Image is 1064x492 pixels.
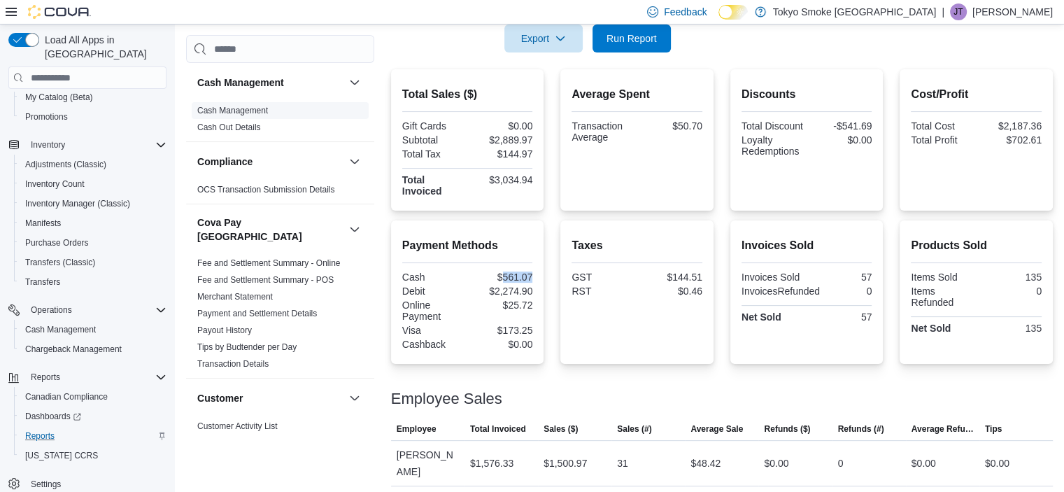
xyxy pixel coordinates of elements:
div: $3,034.94 [470,174,532,185]
span: Purchase Orders [20,234,166,251]
span: Merchant Statement [197,291,273,302]
span: Transaction Details [197,358,269,370]
span: Transfers [25,276,60,288]
a: Transfers [20,274,66,290]
span: Refunds ($) [764,423,810,435]
div: Items Refunded [911,286,973,308]
span: Payout History [197,325,252,336]
span: Reports [31,372,60,383]
div: $0.00 [809,134,872,146]
div: Gift Cards [402,120,464,132]
a: Merchant Statement [197,292,273,302]
div: Visa [402,325,464,336]
span: Transfers (Classic) [25,257,95,268]
button: Manifests [14,213,172,233]
div: GST [572,272,634,283]
h2: Total Sales ($) [402,86,533,103]
span: Dashboards [20,408,166,425]
span: Customer Activity List [197,421,278,432]
span: Cash Out Details [197,122,261,133]
span: Chargeback Management [25,344,122,355]
button: Reports [14,426,172,446]
p: | [942,3,944,20]
div: $50.70 [640,120,702,132]
span: Inventory Manager (Classic) [20,195,166,212]
button: Inventory Manager (Classic) [14,194,172,213]
a: Transfers (Classic) [20,254,101,271]
div: Jade Thiessen [950,3,967,20]
span: Inventory [25,136,166,153]
span: Average Refund [912,423,974,435]
div: Cash Management [186,102,374,141]
span: Reports [20,428,166,444]
div: Cashback [402,339,464,350]
div: $1,576.33 [470,455,513,472]
div: $144.51 [640,272,702,283]
p: [PERSON_NAME] [972,3,1053,20]
a: My Catalog (Beta) [20,89,99,106]
span: Inventory Count [25,178,85,190]
span: OCS Transaction Submission Details [197,184,335,195]
span: Cash Management [197,105,268,116]
button: Adjustments (Classic) [14,155,172,174]
h2: Products Sold [911,237,1042,254]
div: $0.00 [764,455,788,472]
div: $561.07 [470,272,532,283]
h3: Compliance [197,155,253,169]
h2: Taxes [572,237,702,254]
button: Reports [3,367,172,387]
span: Employee [397,423,437,435]
div: Total Tax [402,148,464,160]
div: Total Discount [742,120,804,132]
span: Tips by Budtender per Day [197,342,297,353]
span: Manifests [25,218,61,229]
div: Loyalty Redemptions [742,134,804,157]
button: Run Report [593,24,671,52]
button: Export [504,24,583,52]
button: Reports [25,369,66,386]
div: $2,889.97 [470,134,532,146]
span: Dashboards [25,411,81,422]
div: -$541.69 [809,120,872,132]
span: Export [513,24,574,52]
div: Online Payment [402,300,464,322]
h3: Customer [197,391,243,405]
a: Dashboards [14,407,172,426]
a: Dashboards [20,408,87,425]
button: Operations [3,300,172,320]
span: Inventory Manager (Classic) [25,198,130,209]
div: $0.00 [470,120,532,132]
div: 135 [979,323,1042,334]
span: Average Sale [690,423,743,435]
button: My Catalog (Beta) [14,87,172,107]
div: Transaction Average [572,120,634,143]
span: Reports [25,430,55,442]
button: Cova Pay [GEOGRAPHIC_DATA] [346,221,363,238]
span: Operations [25,302,166,318]
div: Debit [402,286,464,297]
span: Transfers (Classic) [20,254,166,271]
a: Customer Activity List [197,421,278,431]
div: $144.97 [470,148,532,160]
span: JT [953,3,963,20]
div: Cash [402,272,464,283]
span: My Catalog (Beta) [25,92,93,103]
h2: Invoices Sold [742,237,872,254]
span: Sales ($) [544,423,578,435]
a: Adjustments (Classic) [20,156,112,173]
span: Purchase Orders [25,237,89,248]
span: Fee and Settlement Summary - Online [197,258,341,269]
span: Canadian Compliance [25,391,108,402]
div: RST [572,286,634,297]
a: Promotions [20,108,73,125]
a: Payout History [197,325,252,335]
a: Fee and Settlement Summary - POS [197,275,334,285]
div: 57 [809,311,872,323]
h2: Cost/Profit [911,86,1042,103]
span: Adjustments (Classic) [20,156,166,173]
button: Cash Management [346,74,363,91]
img: Cova [28,5,91,19]
button: Transfers [14,272,172,292]
span: Adjustments (Classic) [25,159,106,170]
div: Items Sold [911,272,973,283]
